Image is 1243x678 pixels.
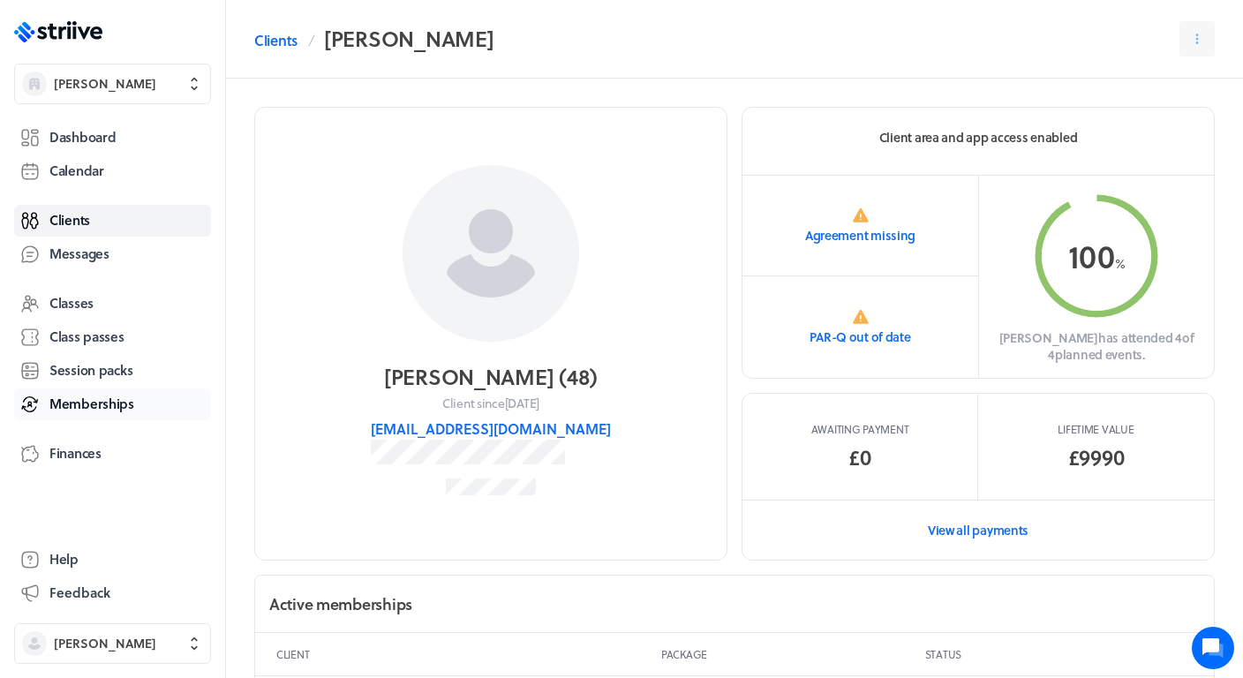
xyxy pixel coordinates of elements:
[114,216,212,230] span: New conversation
[14,205,211,237] a: Clients
[14,623,211,664] button: [PERSON_NAME]
[1192,627,1234,669] iframe: gist-messenger-bubble-iframe
[1058,422,1134,436] p: Lifetime value
[27,206,326,241] button: New conversation
[1068,232,1115,279] span: 100
[14,321,211,353] a: Class passes
[276,647,654,661] p: Client
[879,129,1077,147] p: Client area and app access enabled
[661,647,918,661] p: Package
[925,647,1193,661] p: Status
[1115,254,1126,273] span: %
[49,584,110,602] span: Feedback
[49,245,109,263] span: Messages
[811,422,909,436] span: Awaiting payment
[1068,443,1125,471] p: £9990
[49,395,134,413] span: Memberships
[49,128,116,147] span: Dashboard
[254,21,493,56] nav: Breadcrumb
[49,550,79,569] span: Help
[384,363,598,391] h2: [PERSON_NAME]
[254,30,298,51] a: Clients
[742,500,1214,561] a: View all payments
[14,288,211,320] a: Classes
[49,211,90,230] span: Clients
[14,64,211,104] button: [PERSON_NAME]
[14,155,211,187] a: Calendar
[742,276,978,378] a: PAR-Q out of date
[269,593,412,615] h2: Active memberships
[559,361,598,392] span: ( 48 )
[26,117,327,174] h2: We're here to help. Ask us anything!
[14,388,211,420] a: Memberships
[49,328,124,346] span: Class passes
[54,635,156,652] span: [PERSON_NAME]
[49,444,102,463] span: Finances
[49,294,94,313] span: Classes
[805,227,915,245] p: Agreement missing
[49,162,104,180] span: Calendar
[742,176,978,277] a: Agreement missing
[54,75,156,93] span: [PERSON_NAME]
[848,443,870,471] span: £0
[993,329,1200,364] p: [PERSON_NAME] has attended 4 of 4 planned events.
[26,86,327,114] h1: Hi [PERSON_NAME]
[14,238,211,270] a: Messages
[14,438,211,470] a: Finances
[371,418,611,440] button: [EMAIL_ADDRESS][DOMAIN_NAME]
[14,122,211,154] a: Dashboard
[14,355,211,387] a: Session packs
[324,21,493,56] h2: [PERSON_NAME]
[14,544,211,576] a: Help
[442,395,539,412] p: Client since [DATE]
[14,577,211,609] button: Feedback
[51,304,315,339] input: Search articles
[810,328,910,346] p: PAR-Q out of date
[49,361,132,380] span: Session packs
[24,275,329,296] p: Find an answer quickly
